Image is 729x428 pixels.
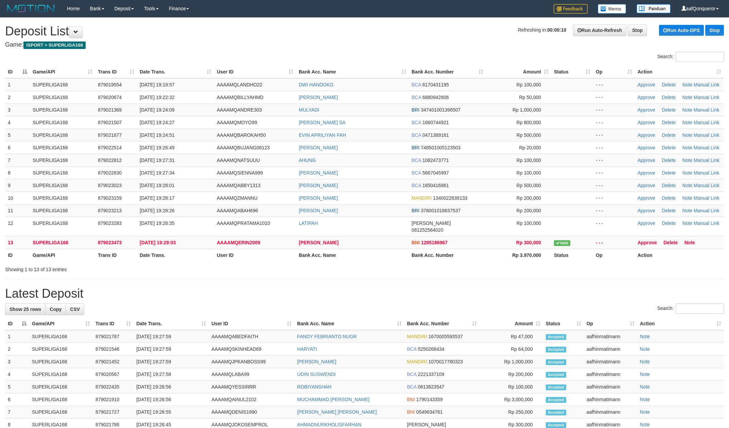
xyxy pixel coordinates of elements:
[598,4,626,14] img: Button%20Memo.svg
[134,368,209,381] td: [DATE] 19:27:58
[296,249,409,261] th: Bank Acc. Name
[518,27,566,33] span: Refreshing in:
[638,132,655,138] a: Approve
[407,372,417,377] span: BCA
[640,346,650,352] a: Note
[638,220,655,226] a: Approve
[546,347,566,352] span: Accepted
[422,95,449,100] span: Copy 6880942806 to clipboard
[554,240,570,246] span: Valid transaction
[638,170,655,176] a: Approve
[682,208,693,213] a: Note
[638,158,655,163] a: Approve
[5,116,30,129] td: 4
[640,359,650,364] a: Note
[297,409,377,415] a: [PERSON_NAME] [PERSON_NAME]
[480,356,543,368] td: Rp 1,000,000
[682,132,693,138] a: Note
[299,240,339,245] a: [PERSON_NAME]
[637,317,724,330] th: Action: activate to sort column ascending
[297,372,336,377] a: UDIN SUSWENDI
[217,240,260,245] span: AAAAMQERIN2009
[404,317,480,330] th: Bank Acc. Number: activate to sort column ascending
[217,107,262,113] span: AAAAMQANDRE303
[694,107,719,113] a: Manual Link
[209,343,294,356] td: AAAAMQSKINHEAD69
[694,195,719,201] a: Manual Link
[217,195,258,201] span: AAAAMQZMANNU
[299,95,338,100] a: [PERSON_NAME]
[584,330,637,343] td: aafhinmatimann
[93,368,134,381] td: 879020567
[429,334,463,339] span: Copy 1670005593537 to clipboard
[30,204,95,217] td: SUPERLIGA168
[593,192,635,204] td: - - -
[23,42,86,49] span: ISPORT > SUPERLIGA168
[50,307,62,312] span: Copy
[638,107,655,113] a: Approve
[214,66,296,78] th: User ID: activate to sort column ascending
[217,82,262,87] span: AAAAMQLANDHO22
[546,372,566,378] span: Accepted
[98,183,122,188] span: 879023023
[480,330,543,343] td: Rp 47,000
[98,145,122,150] span: 879022514
[543,317,584,330] th: Status: activate to sort column ascending
[662,82,676,87] a: Delete
[640,409,650,415] a: Note
[134,381,209,393] td: [DATE] 19:26:56
[694,183,719,188] a: Manual Link
[299,220,318,226] a: LATIPAH
[30,179,95,192] td: SUPERLIGA168
[635,249,724,261] th: Action
[584,356,637,368] td: aafhinmatimann
[140,195,174,201] span: [DATE] 19:28:17
[98,208,122,213] span: 879023213
[29,368,93,381] td: SUPERLIGA168
[5,78,30,91] td: 1
[519,145,541,150] span: Rp 20,000
[422,82,449,87] span: Copy 6170431195 to clipboard
[635,66,724,78] th: Action: activate to sort column ascending
[93,381,134,393] td: 879022435
[98,240,122,245] span: 879023473
[421,208,461,213] span: Copy 378001018837537 to clipboard
[407,346,417,352] span: BCA
[638,195,655,201] a: Approve
[682,158,693,163] a: Note
[412,95,421,100] span: BCA
[513,107,541,113] span: Rp 1,000,000
[93,330,134,343] td: 879021787
[412,227,443,233] span: Copy 081252564020 to clipboard
[593,141,635,154] td: - - -
[638,82,655,87] a: Approve
[682,107,693,113] a: Note
[662,183,676,188] a: Delete
[29,381,93,393] td: SUPERLIGA168
[480,368,543,381] td: Rp 200,000
[5,24,724,38] h1: Deposit List
[422,132,449,138] span: Copy 0471389161 to clipboard
[66,303,84,315] a: CSV
[517,208,541,213] span: Rp 200,000
[217,120,257,125] span: AAAAMQMOYO99
[516,240,541,245] span: Rp 300,000
[682,195,693,201] a: Note
[5,154,30,166] td: 7
[5,166,30,179] td: 8
[659,25,704,36] a: Run Auto-DPS
[682,82,693,87] a: Note
[5,263,299,273] div: Showing 1 to 13 of 13 entries
[638,208,655,213] a: Approve
[638,95,655,100] a: Approve
[517,195,541,201] span: Rp 200,000
[517,132,541,138] span: Rp 500,000
[407,334,427,339] span: MANDIRI
[217,183,260,188] span: AAAAMQABBY1313
[5,129,30,141] td: 5
[5,3,57,14] img: MOTION_logo.png
[134,330,209,343] td: [DATE] 19:27:59
[140,120,174,125] span: [DATE] 19:24:27
[134,317,209,330] th: Date Trans.: activate to sort column ascending
[299,183,338,188] a: [PERSON_NAME]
